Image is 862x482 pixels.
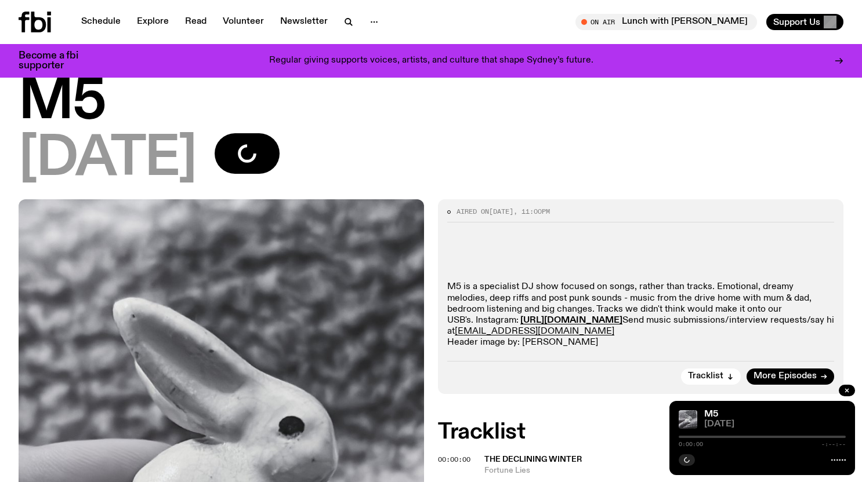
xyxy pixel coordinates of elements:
span: [DATE] [704,420,846,429]
a: M5 [704,410,718,419]
p: Regular giving supports voices, artists, and culture that shape Sydney’s future. [269,56,593,66]
a: [URL][DOMAIN_NAME] [520,316,622,325]
span: [DATE] [19,133,196,185]
button: On AirLunch with [PERSON_NAME] [575,14,757,30]
span: Fortune Lies [484,465,843,476]
a: Volunteer [216,14,271,30]
a: Read [178,14,213,30]
a: Explore [130,14,176,30]
h2: Tracklist [438,422,843,443]
button: Tracklist [681,368,741,385]
span: -:--:-- [821,441,846,447]
p: M5 is a specialist DJ show focused on songs, rather than tracks. Emotional, dreamy melodies, deep... [447,282,834,348]
span: The Declining Winter [484,455,582,463]
button: Support Us [766,14,843,30]
span: , 11:00pm [513,207,550,216]
a: Schedule [74,14,128,30]
h1: M5 [19,76,843,129]
a: Newsletter [273,14,335,30]
span: Tracklist [688,372,723,381]
a: [EMAIL_ADDRESS][DOMAIN_NAME] [455,327,614,336]
span: [DATE] [489,207,513,216]
a: More Episodes [747,368,834,385]
button: 00:00:00 [438,457,470,463]
span: Aired on [457,207,489,216]
h3: Become a fbi supporter [19,51,93,71]
span: 0:00:00 [679,441,703,447]
span: 00:00:00 [438,455,470,464]
span: Support Us [773,17,820,27]
span: More Episodes [754,372,817,381]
